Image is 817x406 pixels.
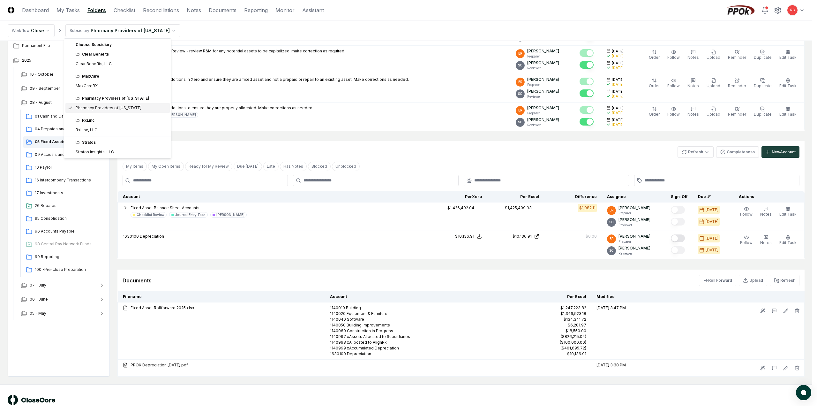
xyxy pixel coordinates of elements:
div: MaxCareRX [76,83,98,89]
div: Stratos [76,140,167,145]
div: Clear Benefits [76,51,167,57]
div: Clear Benefits, LLC [76,61,112,67]
div: Pharmacy Providers of [US_STATE] [76,96,167,101]
div: Stratos Insights, LLC [76,149,114,155]
div: Pharmacy Providers of [US_STATE] [76,105,141,111]
div: MaxCare [76,73,167,79]
div: RxLinc, LLC [76,127,97,133]
div: RxLinc [76,118,167,123]
div: Choose Subsidiary [65,40,170,50]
